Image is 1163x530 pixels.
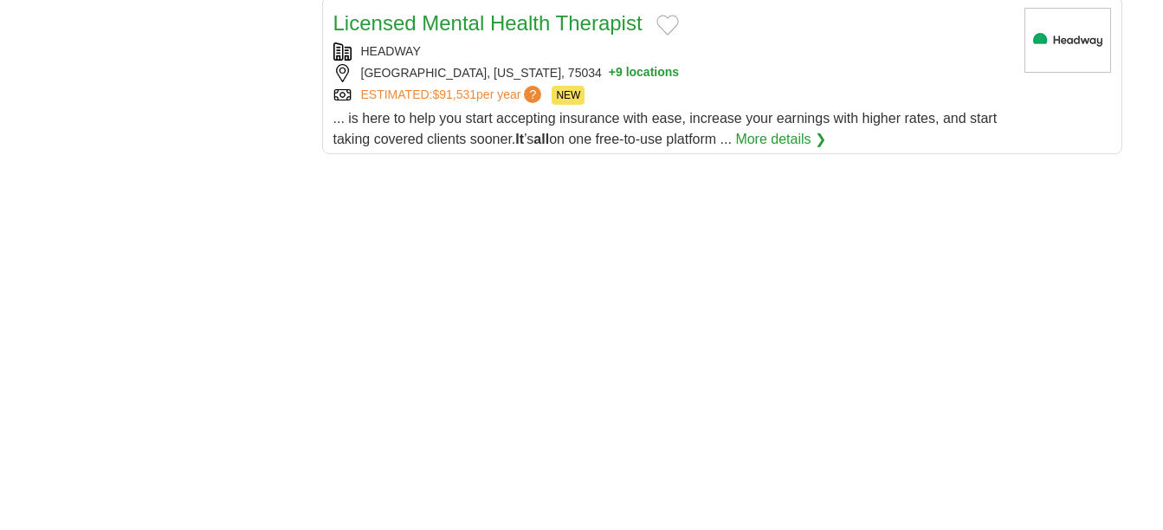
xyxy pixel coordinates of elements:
span: ... is here to help you start accepting insurance with ease, increase your earnings with higher r... [333,111,998,146]
span: $91,531 [432,87,476,101]
span: NEW [552,86,585,105]
strong: all [533,132,549,146]
button: +9 locations [609,64,679,82]
a: HEADWAY [361,44,421,58]
div: [GEOGRAPHIC_DATA], [US_STATE], 75034 [333,64,1011,82]
a: ESTIMATED:$91,531per year? [361,86,546,105]
a: More details ❯ [735,129,826,150]
span: ? [524,86,541,103]
img: Headway logo [1024,8,1111,73]
span: + [609,64,616,82]
a: Licensed Mental Health Therapist [333,11,643,35]
strong: It [515,132,524,146]
button: Add to favorite jobs [656,15,679,36]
